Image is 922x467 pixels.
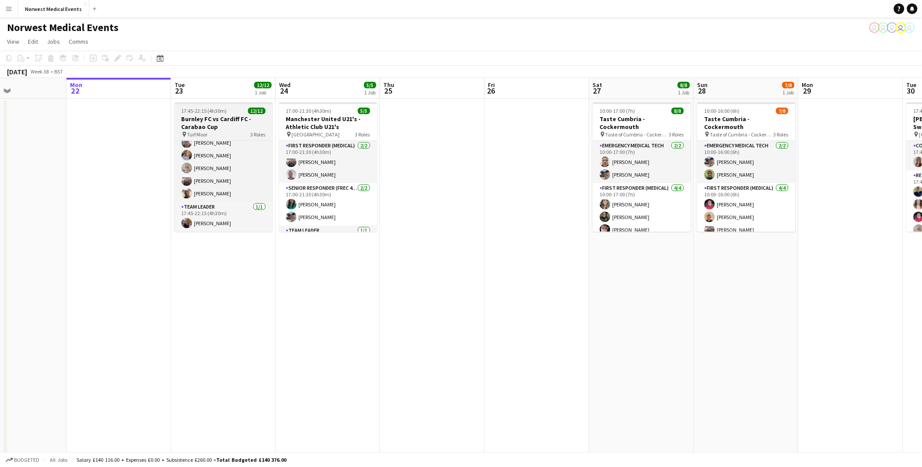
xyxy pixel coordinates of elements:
app-job-card: 10:00-17:00 (7h)8/8Taste Cumbria - Cockermouth Taste of Cumbria - Cockermouth3 RolesEmergency Med... [593,102,691,232]
span: Total Budgeted £140 376.00 [216,457,286,463]
div: 1 Job [255,89,271,96]
app-card-role: Emergency Medical Tech2/210:00-17:00 (7h)[PERSON_NAME][PERSON_NAME] [593,141,691,183]
span: View [7,38,19,45]
span: Sun [698,81,708,89]
span: Edit [28,38,38,45]
span: 7/8 [776,108,789,114]
app-card-role: Team Leader1/117:45-22:15 (4h30m)[PERSON_NAME] [175,202,273,232]
span: 24 [278,86,291,96]
span: 12/12 [248,108,266,114]
h3: Taste Cumbria - Cockermouth [698,115,796,131]
span: Thu [384,81,395,89]
span: Tue [175,81,185,89]
app-card-role: Senior Responder (FREC 4 or Above)2/217:00-21:30 (4h30m)[PERSON_NAME][PERSON_NAME] [279,183,377,226]
a: Edit [25,36,42,47]
div: [DATE] [7,67,27,76]
div: 1 Job [678,89,690,96]
span: 7/8 [782,82,795,88]
span: 5/5 [358,108,370,114]
app-job-card: 17:45-22:15 (4h30m)12/12Burnley FC vs Cardiff FC - Carabao Cup Turf Moor3 Roles[PERSON_NAME][PERS... [175,102,273,232]
span: 3 Roles [669,131,684,138]
app-user-avatar: Rory Murphy [869,22,880,33]
span: Taste of Cumbria - Cockermouth [710,131,774,138]
div: 1 Job [783,89,794,96]
app-job-card: 10:00-16:00 (6h)7/8Taste Cumbria - Cockermouth Taste of Cumbria - Cockermouth3 RolesEmergency Med... [698,102,796,232]
app-card-role: First Responder (Medical)2/217:00-21:30 (4h30m)[PERSON_NAME][PERSON_NAME] [279,141,377,183]
a: View [4,36,23,47]
a: Comms [65,36,92,47]
app-card-role: First Responder (Medical)4/410:00-17:00 (7h)[PERSON_NAME][PERSON_NAME][PERSON_NAME] [593,183,691,251]
h3: Taste Cumbria - Cockermouth [593,115,691,131]
a: Jobs [43,36,63,47]
app-user-avatar: Rory Murphy [904,22,915,33]
div: Salary £140 116.00 + Expenses £0.00 + Subsistence £260.00 = [77,457,286,463]
span: 28 [696,86,708,96]
span: 12/12 [254,82,272,88]
span: Taste of Cumbria - Cockermouth [606,131,669,138]
app-card-role: Team Leader1/1 [279,226,377,255]
span: Comms [69,38,88,45]
span: 3 Roles [355,131,370,138]
span: 29 [801,86,813,96]
span: 26 [487,86,495,96]
span: 27 [592,86,603,96]
span: 23 [173,86,185,96]
span: Fri [488,81,495,89]
span: Sat [593,81,603,89]
span: 25 [382,86,395,96]
span: Budgeted [14,457,39,463]
span: Wed [279,81,291,89]
span: 8/8 [678,82,690,88]
span: 10:00-17:00 (7h) [600,108,635,114]
h1: Norwest Medical Events [7,21,119,34]
div: BST [54,68,63,75]
span: 17:00-21:30 (4h30m) [286,108,332,114]
span: Jobs [47,38,60,45]
div: 1 Job [365,89,376,96]
app-card-role: First Responder (Medical)4/410:00-16:00 (6h)[PERSON_NAME][PERSON_NAME][PERSON_NAME] [698,183,796,251]
span: Tue [907,81,917,89]
span: 3 Roles [251,131,266,138]
span: 30 [905,86,917,96]
span: Week 38 [29,68,51,75]
span: 5/5 [364,82,376,88]
app-user-avatar: Rory Murphy [896,22,906,33]
span: Mon [802,81,813,89]
span: 3 Roles [774,131,789,138]
span: Turf Moor [187,131,208,138]
span: [GEOGRAPHIC_DATA] [292,131,340,138]
span: 8/8 [672,108,684,114]
h3: Burnley FC vs Cardiff FC - Carabao Cup [175,115,273,131]
button: Norwest Medical Events [18,0,89,17]
span: 17:45-22:15 (4h30m) [182,108,227,114]
h3: Manchester United U21's - Athletic Club U21's [279,115,377,131]
span: Mon [70,81,82,89]
span: 10:00-16:00 (6h) [705,108,740,114]
span: 22 [69,86,82,96]
button: Budgeted [4,455,41,465]
app-user-avatar: Rory Murphy [878,22,889,33]
app-job-card: 17:00-21:30 (4h30m)5/5Manchester United U21's - Athletic Club U21's [GEOGRAPHIC_DATA]3 RolesFirst... [279,102,377,232]
app-user-avatar: Rory Murphy [887,22,897,33]
span: All jobs [48,457,69,463]
app-card-role: Emergency Medical Tech2/210:00-16:00 (6h)[PERSON_NAME][PERSON_NAME] [698,141,796,183]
